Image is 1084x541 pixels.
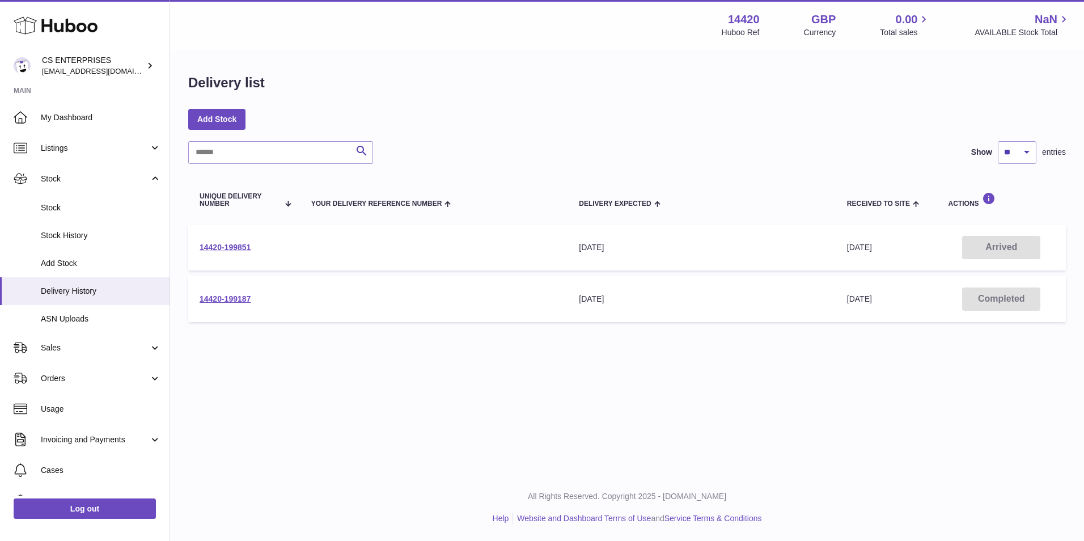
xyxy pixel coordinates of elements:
[41,434,149,445] span: Invoicing and Payments
[41,465,161,476] span: Cases
[579,294,824,305] div: [DATE]
[41,258,161,269] span: Add Stock
[188,74,265,92] h1: Delivery list
[41,404,161,415] span: Usage
[41,373,149,384] span: Orders
[41,230,161,241] span: Stock History
[41,174,149,184] span: Stock
[41,143,149,154] span: Listings
[14,498,156,519] a: Log out
[311,200,442,208] span: Your Delivery Reference Number
[41,286,161,297] span: Delivery History
[179,491,1075,502] p: All Rights Reserved. Copyright 2025 - [DOMAIN_NAME]
[517,514,651,523] a: Website and Dashboard Terms of Use
[847,294,872,303] span: [DATE]
[971,147,992,158] label: Show
[847,200,910,208] span: Received to Site
[200,193,278,208] span: Unique Delivery Number
[722,27,760,38] div: Huboo Ref
[513,513,761,524] li: and
[975,27,1070,38] span: AVAILABLE Stock Total
[1035,12,1057,27] span: NaN
[948,192,1055,208] div: Actions
[975,12,1070,38] a: NaN AVAILABLE Stock Total
[41,112,161,123] span: My Dashboard
[811,12,836,27] strong: GBP
[493,514,509,523] a: Help
[200,243,251,252] a: 14420-199851
[42,66,167,75] span: [EMAIL_ADDRESS][DOMAIN_NAME]
[14,57,31,74] img: internalAdmin-14420@internal.huboo.com
[804,27,836,38] div: Currency
[41,343,149,353] span: Sales
[188,109,245,129] a: Add Stock
[579,200,651,208] span: Delivery Expected
[880,12,930,38] a: 0.00 Total sales
[896,12,918,27] span: 0.00
[664,514,762,523] a: Service Terms & Conditions
[200,294,251,303] a: 14420-199187
[847,243,872,252] span: [DATE]
[42,55,144,77] div: CS ENTERPRISES
[579,242,824,253] div: [DATE]
[880,27,930,38] span: Total sales
[1042,147,1066,158] span: entries
[41,314,161,324] span: ASN Uploads
[728,12,760,27] strong: 14420
[41,202,161,213] span: Stock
